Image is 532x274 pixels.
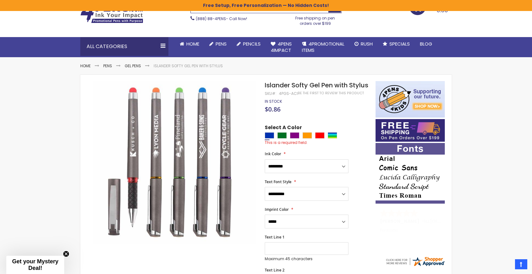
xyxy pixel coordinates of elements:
[303,132,312,139] div: Orange
[80,3,143,23] img: 4Pens Custom Pens and Promotional Products
[6,256,64,274] div: Get your Mystery Deal!Close teaser
[12,258,58,271] span: Get your Mystery Deal!
[297,37,349,58] a: 4PROMOTIONALITEMS
[424,218,429,224] span: NJ
[277,132,287,139] div: Green
[378,37,415,51] a: Specials
[279,91,298,96] div: 4PGS-ACI
[389,41,410,47] span: Specials
[80,63,91,68] a: Home
[290,132,299,139] div: Purple
[515,259,527,269] a: Top
[154,63,223,68] li: Islander Softy Gel Pen with Stylus
[315,132,325,139] div: Red
[93,80,256,244] img: Islander Softy Gel Pen with Stylus
[265,99,282,104] div: Availability
[376,143,445,204] img: font-personalization-examples
[385,263,445,268] a: 4pens.com certificate URL
[63,251,69,257] button: Close teaser
[385,256,445,267] img: 4pens.com widget logo
[265,81,368,90] span: Islander Softy Gel Pen with Stylus
[422,218,476,224] span: - ,
[216,41,227,47] span: Pens
[232,37,266,51] a: Pencils
[380,218,422,224] span: [PERSON_NAME]
[430,218,476,224] span: [GEOGRAPHIC_DATA]
[420,41,432,47] span: Blog
[265,105,280,113] span: $0.86
[196,16,226,21] a: (888) 88-4PENS
[80,37,168,56] div: All Categories
[302,41,344,53] span: 4PROMOTIONAL ITEMS
[103,63,112,68] a: Pens
[265,99,282,104] span: In stock
[298,91,364,96] a: Be the first to review this product
[265,132,274,139] div: Blue
[265,267,285,273] span: Text Line 2
[265,91,276,96] strong: SKU
[243,41,261,47] span: Pencils
[380,228,441,242] div: Fantastic
[266,37,297,58] a: 4Pens4impact
[271,41,292,53] span: 4Pens 4impact
[186,41,199,47] span: Home
[415,37,437,51] a: Blog
[265,124,302,133] span: Select A Color
[196,16,247,21] span: - Call Now!
[328,132,337,139] div: Assorted
[265,256,348,261] p: Maximum 45 characters
[175,37,204,51] a: Home
[265,234,285,240] span: Text Line 1
[289,13,342,26] div: Free shipping on pen orders over $199
[204,37,232,51] a: Pens
[349,37,378,51] a: Rush
[265,140,369,145] div: This is a required field.
[125,63,141,68] a: Gel Pens
[376,81,445,118] img: 4pens 4 kids
[265,207,289,212] span: Imprint Color
[265,151,281,156] span: Ink Color
[376,119,445,142] img: Free shipping on orders over $199
[265,179,291,184] span: Text Font Style
[361,41,373,47] span: Rush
